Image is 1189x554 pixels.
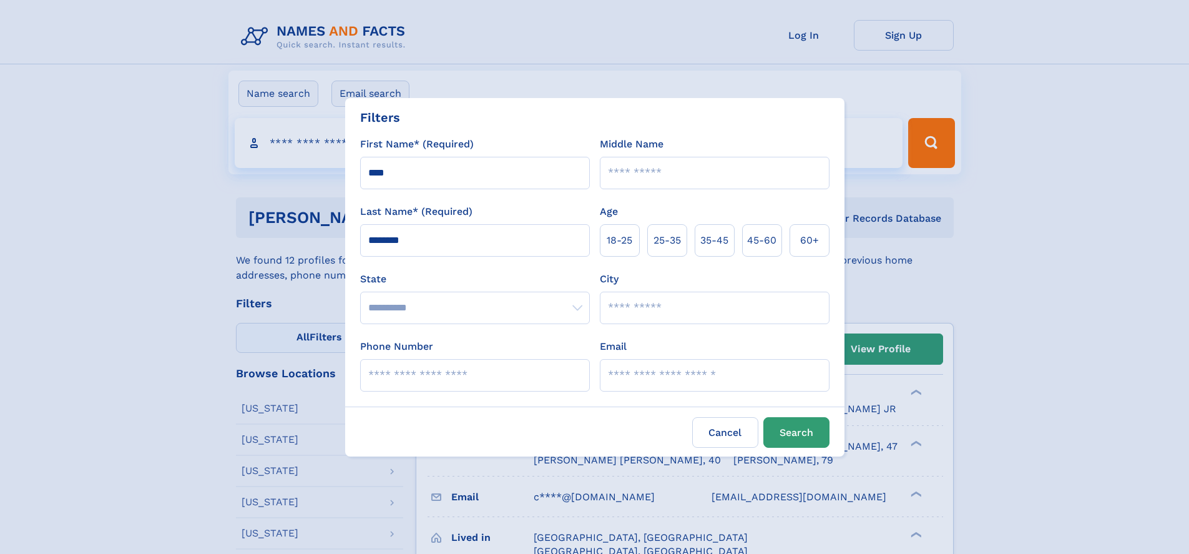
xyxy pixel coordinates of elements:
label: City [600,272,619,287]
span: 18‑25 [607,233,632,248]
label: Email [600,339,627,354]
label: Age [600,204,618,219]
label: Middle Name [600,137,663,152]
label: First Name* (Required) [360,137,474,152]
div: Filters [360,108,400,127]
label: Cancel [692,417,758,448]
span: 60+ [800,233,819,248]
button: Search [763,417,829,448]
label: Phone Number [360,339,433,354]
span: 25‑35 [653,233,681,248]
span: 35‑45 [700,233,728,248]
label: State [360,272,590,287]
span: 45‑60 [747,233,776,248]
label: Last Name* (Required) [360,204,472,219]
